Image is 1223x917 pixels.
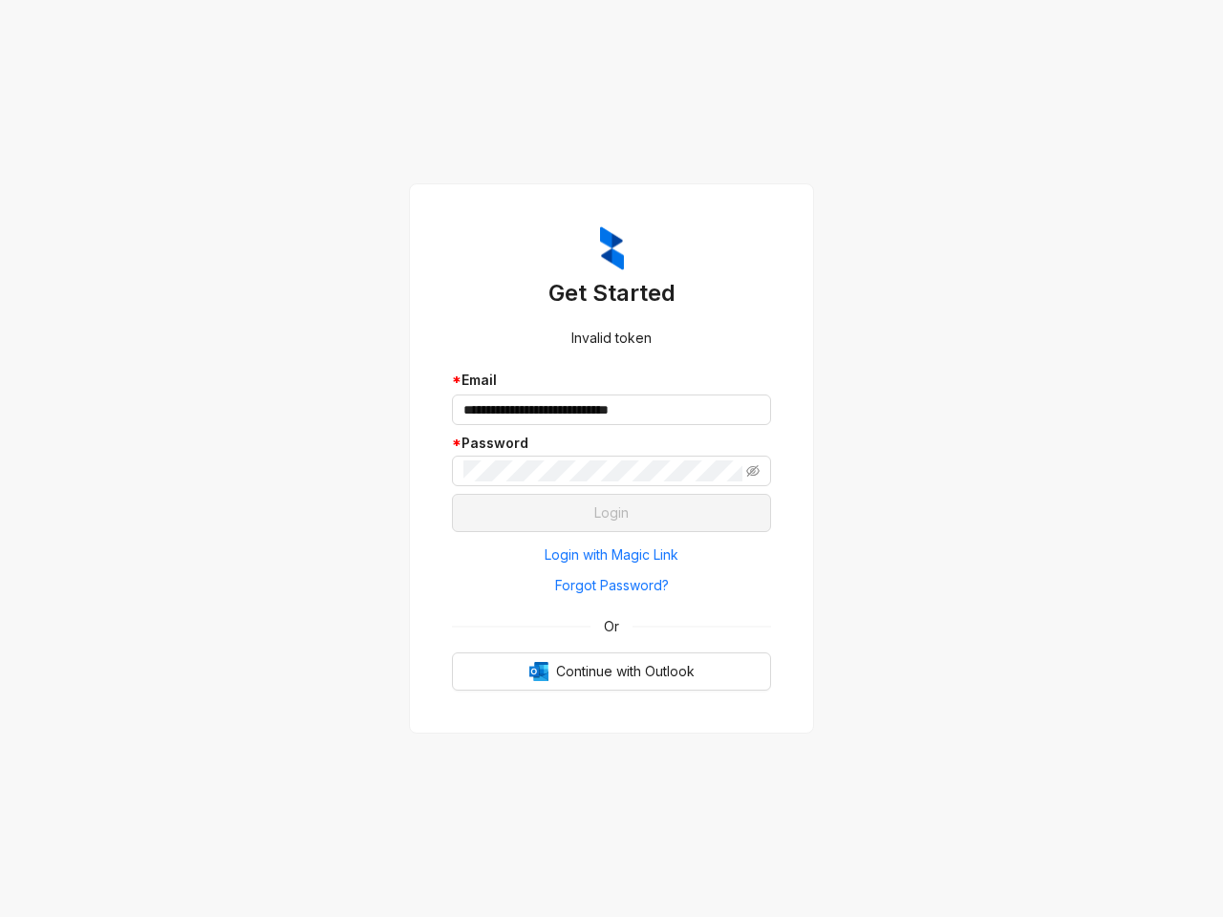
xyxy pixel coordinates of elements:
[452,540,771,570] button: Login with Magic Link
[555,575,669,596] span: Forgot Password?
[452,494,771,532] button: Login
[452,570,771,601] button: Forgot Password?
[556,661,695,682] span: Continue with Outlook
[452,328,771,349] div: Invalid token
[452,370,771,391] div: Email
[452,433,771,454] div: Password
[746,464,760,478] span: eye-invisible
[529,662,548,681] img: Outlook
[452,278,771,309] h3: Get Started
[600,226,624,270] img: ZumaIcon
[545,544,678,565] span: Login with Magic Link
[590,616,633,637] span: Or
[452,652,771,691] button: OutlookContinue with Outlook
